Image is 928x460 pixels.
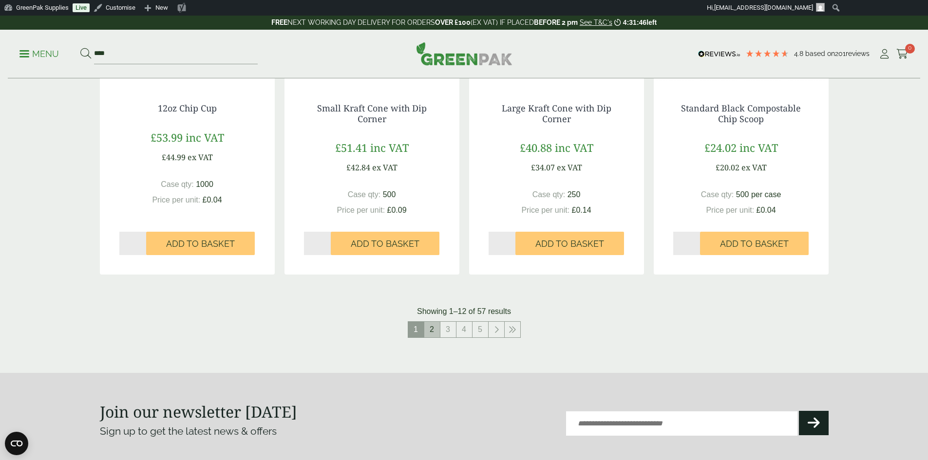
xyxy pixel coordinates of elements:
[370,140,409,155] span: inc VAT
[408,322,424,337] span: 1
[5,432,28,455] button: Open CMP widget
[158,102,217,114] a: 12oz Chip Cup
[146,232,255,255] button: Add to Basket
[555,140,593,155] span: inc VAT
[161,180,194,188] span: Case qty:
[623,18,646,26] span: 4:31:46
[846,50,870,57] span: reviews
[532,190,566,199] span: Case qty:
[805,50,835,57] span: Based on
[716,162,739,173] span: £20.02
[152,196,200,204] span: Price per unit:
[502,102,611,125] a: Large Kraft Cone with Dip Corner
[331,232,439,255] button: Add to Basket
[335,140,367,155] span: £51.41
[351,239,419,249] span: Add to Basket
[714,4,813,11] span: [EMAIL_ADDRESS][DOMAIN_NAME]
[100,401,297,422] strong: Join our newsletter [DATE]
[387,206,407,214] span: £0.09
[435,18,471,26] strong: OVER £100
[741,162,767,173] span: ex VAT
[535,239,604,249] span: Add to Basket
[794,50,805,57] span: 4.8
[704,140,737,155] span: £24.02
[417,306,511,317] p: Showing 1–12 of 57 results
[835,50,846,57] span: 201
[188,152,213,163] span: ex VAT
[706,206,754,214] span: Price per unit:
[646,18,657,26] span: left
[19,48,59,60] p: Menu
[698,51,740,57] img: REVIEWS.io
[456,322,472,337] a: 4
[520,140,552,155] span: £40.88
[896,49,909,59] i: Cart
[700,232,809,255] button: Add to Basket
[720,239,789,249] span: Add to Basket
[557,162,582,173] span: ex VAT
[196,180,213,188] span: 1000
[151,130,183,145] span: £53.99
[531,162,555,173] span: £34.07
[317,102,427,125] a: Small Kraft Cone with Dip Corner
[739,140,778,155] span: inc VAT
[905,44,915,54] span: 0
[572,206,591,214] span: £0.14
[346,162,370,173] span: £42.84
[681,102,801,125] a: Standard Black Compostable Chip Scoop
[416,42,512,65] img: GreenPak Supplies
[896,47,909,61] a: 0
[701,190,734,199] span: Case qty:
[383,190,396,199] span: 500
[19,48,59,58] a: Menu
[162,152,186,163] span: £44.99
[372,162,398,173] span: ex VAT
[736,190,781,199] span: 500 per case
[534,18,578,26] strong: BEFORE 2 pm
[73,3,90,12] a: Live
[348,190,381,199] span: Case qty:
[878,49,890,59] i: My Account
[203,196,222,204] span: £0.04
[568,190,581,199] span: 250
[271,18,287,26] strong: FREE
[100,423,428,439] p: Sign up to get the latest news & offers
[580,18,612,26] a: See T&C's
[473,322,488,337] a: 5
[166,239,235,249] span: Add to Basket
[186,130,224,145] span: inc VAT
[757,206,776,214] span: £0.04
[515,232,624,255] button: Add to Basket
[337,206,385,214] span: Price per unit:
[521,206,569,214] span: Price per unit:
[424,322,440,337] a: 2
[745,49,789,58] div: 4.79 Stars
[440,322,456,337] a: 3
